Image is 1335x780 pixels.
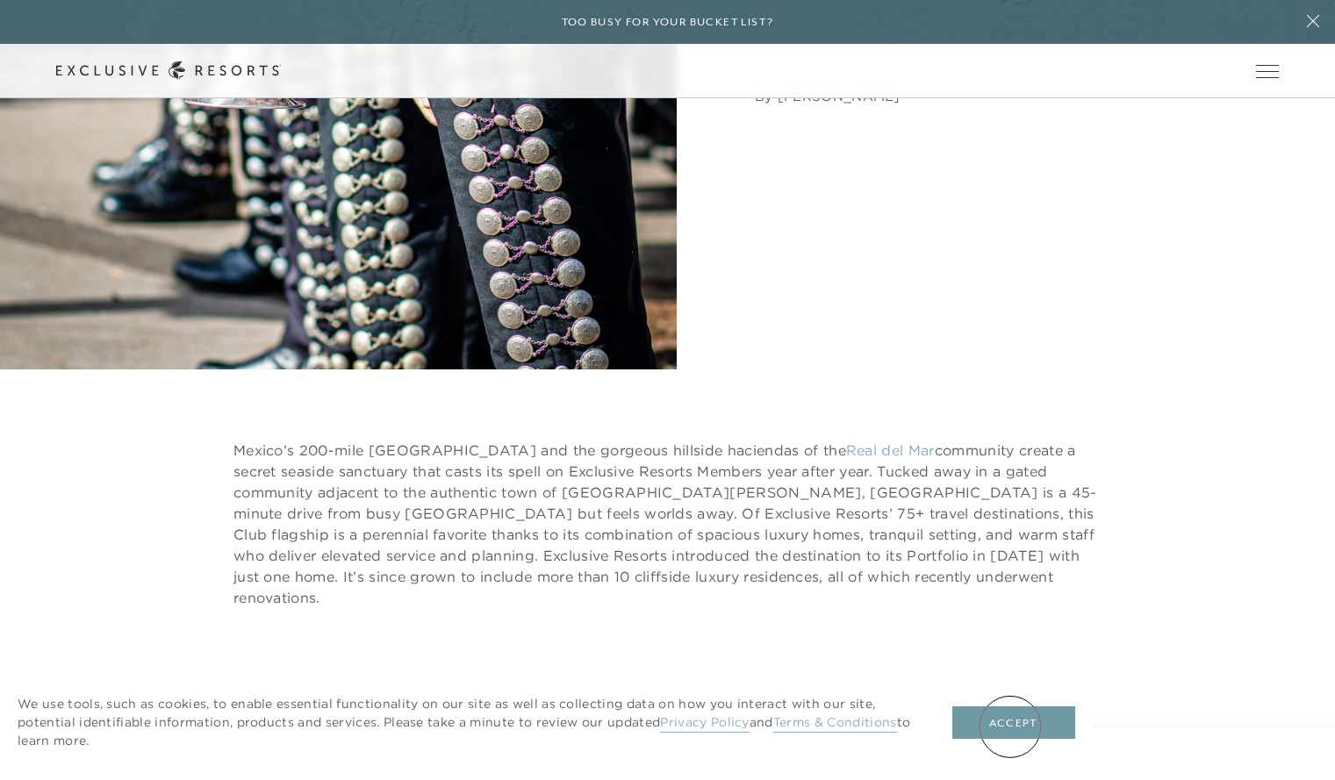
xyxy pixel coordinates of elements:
[233,440,1102,608] p: Mexico’s 200-mile [GEOGRAPHIC_DATA] and the gorgeous hillside haciendas of the community create a...
[1256,65,1279,77] button: Open navigation
[846,441,935,459] a: Real del Mar
[18,695,917,750] p: We use tools, such as cookies, to enable essential functionality on our site as well as collectin...
[773,714,897,733] a: Terms & Conditions
[562,14,774,31] h6: Too busy for your bucket list?
[660,714,749,733] a: Privacy Policy
[952,706,1075,740] button: Accept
